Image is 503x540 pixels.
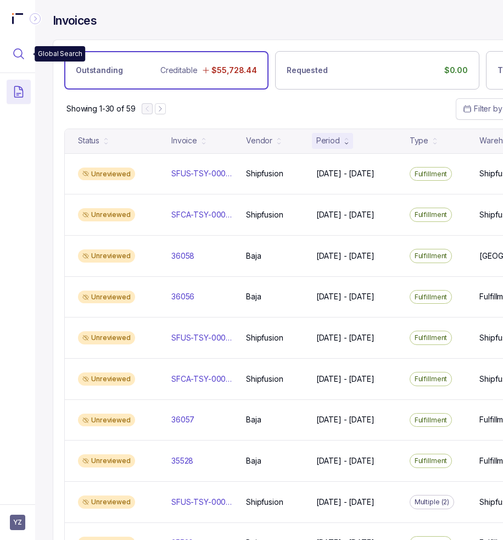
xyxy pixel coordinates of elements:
[246,374,283,385] p: Shipfusion
[246,414,261,425] p: Baja
[415,497,450,508] p: Multiple (2)
[316,455,375,466] p: [DATE] - [DATE]
[410,135,428,146] div: Type
[316,168,375,179] p: [DATE] - [DATE]
[246,455,261,466] p: Baja
[171,209,233,220] p: SFCA-TSY-00072
[78,208,135,221] div: Unreviewed
[76,65,122,76] p: Outstanding
[171,250,194,261] p: 36058
[246,168,283,179] p: Shipfusion
[38,48,82,59] p: Global Search
[10,515,25,530] button: User initials
[415,415,448,426] p: Fulfillment
[246,135,272,146] div: Vendor
[316,209,375,220] p: [DATE] - [DATE]
[316,332,375,343] p: [DATE] - [DATE]
[415,332,448,343] p: Fulfillment
[155,103,166,114] button: Next Page
[246,291,261,302] p: Baja
[171,414,194,425] p: 36057
[415,374,448,385] p: Fulfillment
[246,332,283,343] p: Shipfusion
[7,80,31,104] button: Menu Icon Button DocumentTextIcon
[66,103,135,114] div: Remaining page entries
[66,103,135,114] p: Showing 1-30 of 59
[316,250,375,261] p: [DATE] - [DATE]
[171,168,233,179] p: SFUS-TSY-00068
[78,331,135,344] div: Unreviewed
[78,249,135,263] div: Unreviewed
[316,374,375,385] p: [DATE] - [DATE]
[415,250,448,261] p: Fulfillment
[415,292,448,303] p: Fulfillment
[29,12,42,25] div: Collapse Icon
[211,65,257,76] p: $55,728.44
[316,135,340,146] div: Period
[53,13,97,29] h4: Invoices
[415,455,448,466] p: Fulfillment
[78,372,135,386] div: Unreviewed
[78,291,135,304] div: Unreviewed
[246,250,261,261] p: Baja
[171,332,233,343] p: SFUS-TSY-00067
[415,169,448,180] p: Fulfillment
[7,42,31,66] button: Menu Icon Button MagnifyingGlassIcon
[246,209,283,220] p: Shipfusion
[171,497,233,508] p: SFUS-TSY-00066
[171,374,233,385] p: SFCA-TSY-00071
[160,65,198,76] p: Creditable
[171,455,193,466] p: 35528
[316,414,375,425] p: [DATE] - [DATE]
[246,497,283,508] p: Shipfusion
[316,291,375,302] p: [DATE] - [DATE]
[171,291,194,302] p: 36056
[444,65,468,76] p: $0.00
[287,65,328,76] p: Requested
[171,135,197,146] div: Invoice
[78,414,135,427] div: Unreviewed
[78,168,135,181] div: Unreviewed
[78,496,135,509] div: Unreviewed
[78,454,135,467] div: Unreviewed
[78,135,99,146] div: Status
[316,497,375,508] p: [DATE] - [DATE]
[415,209,448,220] p: Fulfillment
